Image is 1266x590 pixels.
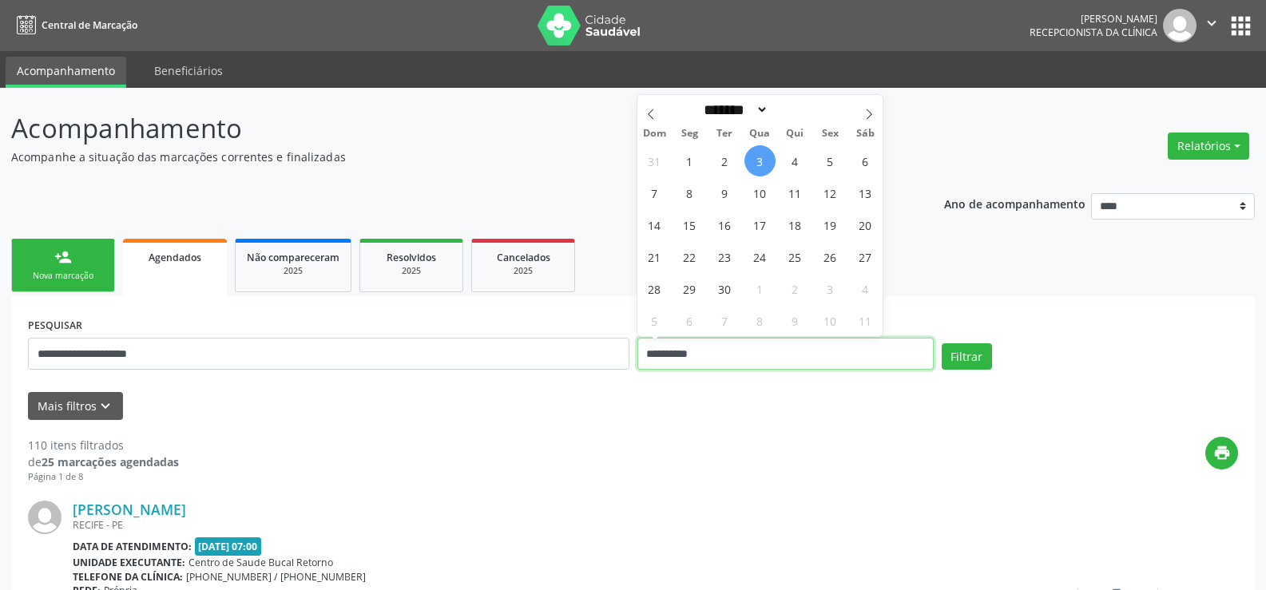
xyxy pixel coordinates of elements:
[54,248,72,266] div: person_add
[674,305,705,336] span: Outubro 6, 2025
[195,537,262,556] span: [DATE] 07:00
[707,129,742,139] span: Ter
[780,209,811,240] span: Setembro 18, 2025
[28,501,62,534] img: img
[1227,12,1255,40] button: apps
[674,177,705,208] span: Setembro 8, 2025
[768,101,821,118] input: Year
[742,129,777,139] span: Qua
[672,129,707,139] span: Seg
[28,392,123,420] button: Mais filtroskeyboard_arrow_down
[73,540,192,553] b: Data de atendimento:
[387,251,436,264] span: Resolvidos
[709,145,740,176] span: Setembro 2, 2025
[73,501,186,518] a: [PERSON_NAME]
[780,273,811,304] span: Outubro 2, 2025
[11,148,882,165] p: Acompanhe a situação das marcações correntes e finalizadas
[744,241,776,272] span: Setembro 24, 2025
[1030,12,1157,26] div: [PERSON_NAME]
[944,193,1085,213] p: Ano de acompanhamento
[709,305,740,336] span: Outubro 7, 2025
[371,265,451,277] div: 2025
[850,305,881,336] span: Outubro 11, 2025
[709,209,740,240] span: Setembro 16, 2025
[850,145,881,176] span: Setembro 6, 2025
[709,241,740,272] span: Setembro 23, 2025
[11,109,882,148] p: Acompanhamento
[709,177,740,208] span: Setembro 9, 2025
[674,273,705,304] span: Setembro 29, 2025
[97,398,114,415] i: keyboard_arrow_down
[815,209,846,240] span: Setembro 19, 2025
[744,305,776,336] span: Outubro 8, 2025
[483,265,563,277] div: 2025
[744,177,776,208] span: Setembro 10, 2025
[42,18,137,32] span: Central de Marcação
[639,305,670,336] span: Outubro 5, 2025
[639,241,670,272] span: Setembro 21, 2025
[815,241,846,272] span: Setembro 26, 2025
[850,209,881,240] span: Setembro 20, 2025
[780,241,811,272] span: Setembro 25, 2025
[189,556,333,569] span: Centro de Saude Bucal Retorno
[674,241,705,272] span: Setembro 22, 2025
[28,437,179,453] div: 110 itens filtrados
[247,265,339,277] div: 2025
[815,273,846,304] span: Outubro 3, 2025
[780,177,811,208] span: Setembro 11, 2025
[28,470,179,484] div: Página 1 de 8
[780,305,811,336] span: Outubro 9, 2025
[73,570,183,584] b: Telefone da clínica:
[850,241,881,272] span: Setembro 27, 2025
[28,313,82,338] label: PESQUISAR
[1213,444,1231,461] i: print
[1205,437,1238,469] button: print
[1163,9,1197,42] img: img
[674,209,705,240] span: Setembro 15, 2025
[149,251,201,264] span: Agendados
[780,145,811,176] span: Setembro 4, 2025
[709,273,740,304] span: Setembro 30, 2025
[639,145,670,176] span: Agosto 31, 2025
[1168,133,1249,160] button: Relatórios
[674,145,705,176] span: Setembro 1, 2025
[6,57,126,88] a: Acompanhamento
[744,145,776,176] span: Setembro 3, 2025
[186,570,366,584] span: [PHONE_NUMBER] / [PHONE_NUMBER]
[815,177,846,208] span: Setembro 12, 2025
[497,251,550,264] span: Cancelados
[850,177,881,208] span: Setembro 13, 2025
[23,270,103,282] div: Nova marcação
[639,273,670,304] span: Setembro 28, 2025
[777,129,812,139] span: Qui
[812,129,847,139] span: Sex
[1030,26,1157,39] span: Recepcionista da clínica
[639,177,670,208] span: Setembro 7, 2025
[815,145,846,176] span: Setembro 5, 2025
[42,454,179,469] strong: 25 marcações agendadas
[1197,9,1227,42] button: 
[143,57,234,85] a: Beneficiários
[815,305,846,336] span: Outubro 10, 2025
[637,129,673,139] span: Dom
[247,251,339,264] span: Não compareceram
[847,129,883,139] span: Sáb
[942,343,992,370] button: Filtrar
[744,273,776,304] span: Outubro 1, 2025
[28,453,179,470] div: de
[11,12,137,38] a: Central de Marcação
[73,518,998,532] div: RECIFE - PE
[744,209,776,240] span: Setembro 17, 2025
[73,556,185,569] b: Unidade executante:
[699,101,769,118] select: Month
[850,273,881,304] span: Outubro 4, 2025
[639,209,670,240] span: Setembro 14, 2025
[1203,14,1220,32] i: 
